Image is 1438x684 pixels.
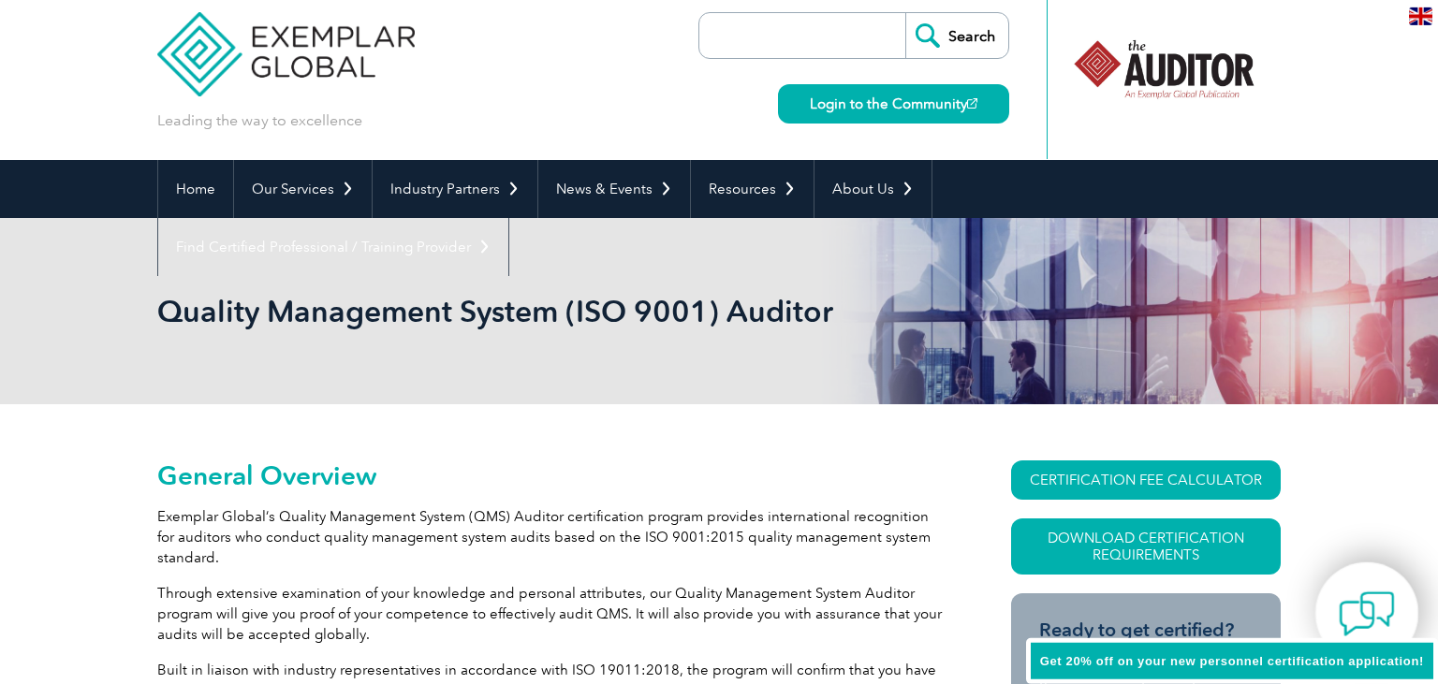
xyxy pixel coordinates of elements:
[158,218,508,276] a: Find Certified Professional / Training Provider
[157,110,362,131] p: Leading the way to excellence
[967,98,977,109] img: open_square.png
[157,506,944,568] p: Exemplar Global’s Quality Management System (QMS) Auditor certification program provides internat...
[905,13,1008,58] input: Search
[157,583,944,645] p: Through extensive examination of your knowledge and personal attributes, our Quality Management S...
[157,460,944,490] h2: General Overview
[1039,619,1253,642] h3: Ready to get certified?
[1339,586,1395,642] img: contact-chat.png
[157,293,876,329] h1: Quality Management System (ISO 9001) Auditor
[538,160,690,218] a: News & Events
[778,84,1009,124] a: Login to the Community
[1040,654,1424,668] span: Get 20% off on your new personnel certification application!
[373,160,537,218] a: Industry Partners
[158,160,233,218] a: Home
[814,160,932,218] a: About Us
[691,160,814,218] a: Resources
[234,160,372,218] a: Our Services
[1409,7,1432,25] img: en
[1011,518,1281,575] a: Download Certification Requirements
[1011,460,1281,500] a: CERTIFICATION FEE CALCULATOR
